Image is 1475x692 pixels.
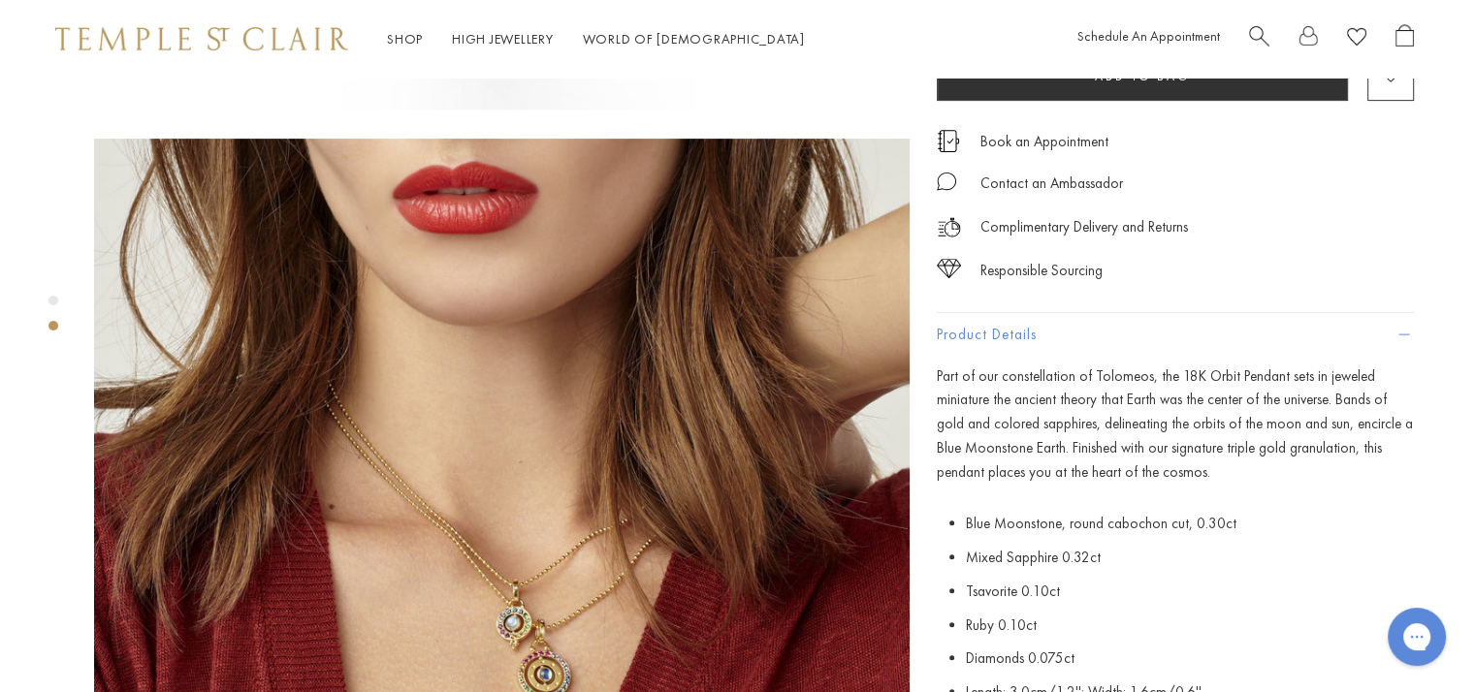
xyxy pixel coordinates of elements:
[980,216,1188,240] p: Complimentary Delivery and Returns
[1249,24,1269,54] a: Search
[980,260,1103,284] div: Responsible Sourcing
[980,131,1108,152] a: Book an Appointment
[966,542,1414,576] li: Mixed Sapphire 0.32ct
[387,27,805,51] nav: Main navigation
[452,30,554,47] a: High JewelleryHigh Jewellery
[937,260,961,279] img: icon_sourcing.svg
[937,313,1414,357] button: Product Details
[966,515,1236,534] span: Blue Moonstone, round cabochon cut, 0.30ct
[55,27,348,50] img: Temple St. Clair
[1395,24,1414,54] a: Open Shopping Bag
[966,643,1414,676] li: Diamonds 0.075ct
[1347,24,1366,54] a: View Wishlist
[48,291,58,346] div: Product gallery navigation
[937,216,961,240] img: icon_delivery.svg
[1378,601,1456,673] iframe: Gorgias live chat messenger
[980,173,1123,197] div: Contact an Ambassador
[937,131,960,153] img: icon_appointment.svg
[1077,27,1220,45] a: Schedule An Appointment
[937,173,956,192] img: MessageIcon-01_2.svg
[583,30,805,47] a: World of [DEMOGRAPHIC_DATA]World of [DEMOGRAPHIC_DATA]
[937,364,1414,485] p: Part of our constellation of Tolomeos, the 18K Orbit Pendant sets in jeweled miniature the ancien...
[387,30,423,47] a: ShopShop
[966,609,1414,643] li: Ruby 0.10ct
[966,575,1414,609] li: Tsavorite 0.10ct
